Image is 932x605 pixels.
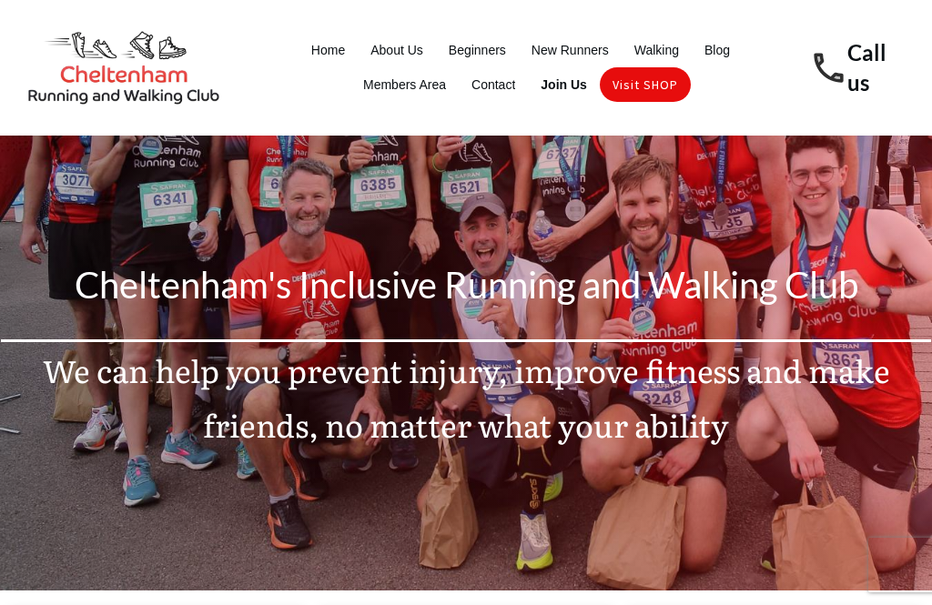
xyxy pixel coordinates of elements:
[449,37,506,63] a: Beginners
[370,37,423,63] a: About Us
[532,37,609,63] a: New Runners
[847,39,886,96] a: Call us
[2,343,930,473] p: We can help you prevent injury, improve fitness and make friends, no matter what your ability
[471,72,515,97] a: Contact
[311,37,345,63] a: Home
[704,37,730,63] a: Blog
[634,37,679,63] a: Walking
[613,72,678,97] a: Visit SHOP
[18,25,229,110] img: Cheltenham Running and Walking Club Logo
[363,72,446,97] a: Members Area
[2,253,930,338] p: Cheltenham's Inclusive Running and Walking Club
[541,72,587,97] a: Join Us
